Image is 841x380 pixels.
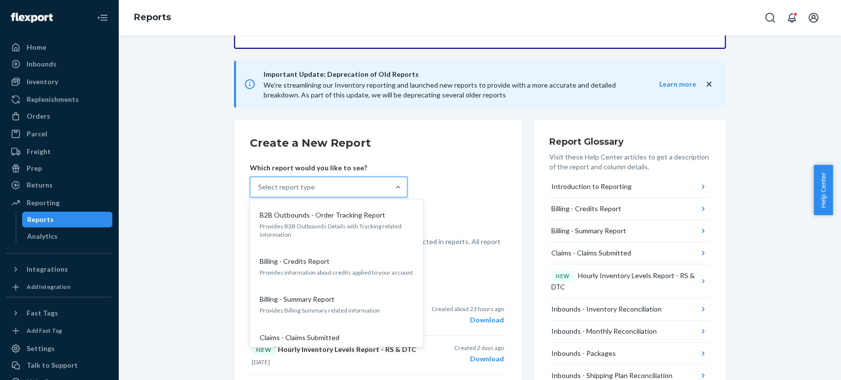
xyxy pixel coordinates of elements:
button: Billing - Summary Report [549,220,710,242]
p: Provides Billing Summary related information [260,306,413,315]
div: NEW [252,344,276,356]
div: Inventory [27,77,58,87]
img: Flexport logo [11,13,53,23]
div: Claims - Claims Submitted [551,248,631,258]
a: Add Fast Tag [6,325,112,337]
div: Analytics [27,231,58,241]
button: Inbounds - Packages [549,343,710,365]
div: Fast Tags [27,308,58,318]
div: Reporting [27,198,60,208]
button: Open notifications [782,8,802,28]
a: Prep [6,160,112,176]
button: NEWHourly Inventory Levels Report - RS & DTC [549,264,710,298]
div: Hourly Inventory Levels Report - RS & DTC [551,270,699,292]
div: Billing - Credits Report [551,204,621,214]
div: Prep [27,163,42,173]
a: Analytics [22,228,113,244]
span: We're streamlining our Inventory reporting and launched new reports to provide with a more accura... [264,81,616,99]
a: Settings [6,341,112,356]
p: Created about 23 hours ago [432,305,504,313]
a: Parcel [6,126,112,142]
div: Replenishments [27,95,79,104]
button: Fast Tags [6,305,112,321]
div: Integrations [27,264,68,274]
button: Inbounds - Monthly Reconciliation [549,320,710,343]
p: Billing - Credits Report [260,256,330,266]
a: Inbounds [6,56,112,72]
div: Reports [27,215,54,224]
a: Orders [6,108,112,124]
div: Inbounds - Inventory Reconciliation [551,304,662,314]
div: Add Integration [27,283,70,291]
p: Billing - Summary Report [260,294,335,304]
button: Open Search Box [760,8,780,28]
div: Talk to Support [27,360,78,370]
p: Visit these Help Center articles to get a description of the report and column details. [549,152,710,172]
p: B2B Outbounds - Order Tracking Report [260,210,385,220]
time: [DATE] [252,358,270,366]
button: Billing - Credits Report [549,198,710,220]
a: Returns [6,177,112,193]
a: Reports [22,212,113,227]
a: Inventory [6,74,112,90]
a: Replenishments [6,92,112,107]
button: Learn more [639,79,696,89]
p: Claims - Claims Submitted [260,333,339,343]
p: Which report would you like to see? [250,163,407,173]
p: Created 2 days ago [454,344,504,352]
a: Reporting [6,195,112,211]
div: Download [454,354,504,364]
h2: Create a New Report [250,135,506,151]
button: Claims - Claims Submitted [549,242,710,264]
div: Inbounds [27,59,57,69]
button: close [704,79,714,90]
div: Inbounds - Monthly Reconciliation [551,326,657,336]
button: Open account menu [804,8,823,28]
p: See all the claims that you have submitted and their status [260,345,413,353]
div: Download [432,315,504,325]
div: Home [27,42,46,52]
button: Help Center [813,165,833,215]
button: Integrations [6,261,112,277]
a: Freight [6,144,112,159]
div: Freight [27,147,51,157]
a: Add Integration [6,281,112,293]
div: Inbounds - Packages [551,348,616,358]
div: Introduction to Reporting [551,182,632,191]
a: Talk to Support [6,357,112,373]
div: Returns [27,180,53,190]
div: Select report type [258,182,315,192]
div: Settings [27,344,55,353]
p: NEW [556,272,570,280]
span: Important Update: Deprecation of Old Reports [264,68,639,80]
p: Hourly Inventory Levels Report - RS & DTC [252,344,418,356]
div: Orders [27,111,50,121]
button: Close Navigation [93,8,112,28]
div: Billing - Summary Report [551,226,626,236]
div: Parcel [27,129,47,139]
p: Provides information about credits applied to your account [260,268,413,277]
button: Introduction to Reporting [549,176,710,198]
p: Provides B2B Outbounds Details with Tracking related information [260,222,413,239]
button: NEWHourly Inventory Levels Report - RS & DTC[DATE]Created 2 days agoDownload [250,336,506,375]
h3: Report Glossary [549,135,710,148]
button: Inbounds - Inventory Reconciliation [549,298,710,320]
a: Reports [134,12,171,23]
ol: breadcrumbs [126,3,179,32]
a: Home [6,39,112,55]
div: Add Fast Tag [27,326,62,335]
